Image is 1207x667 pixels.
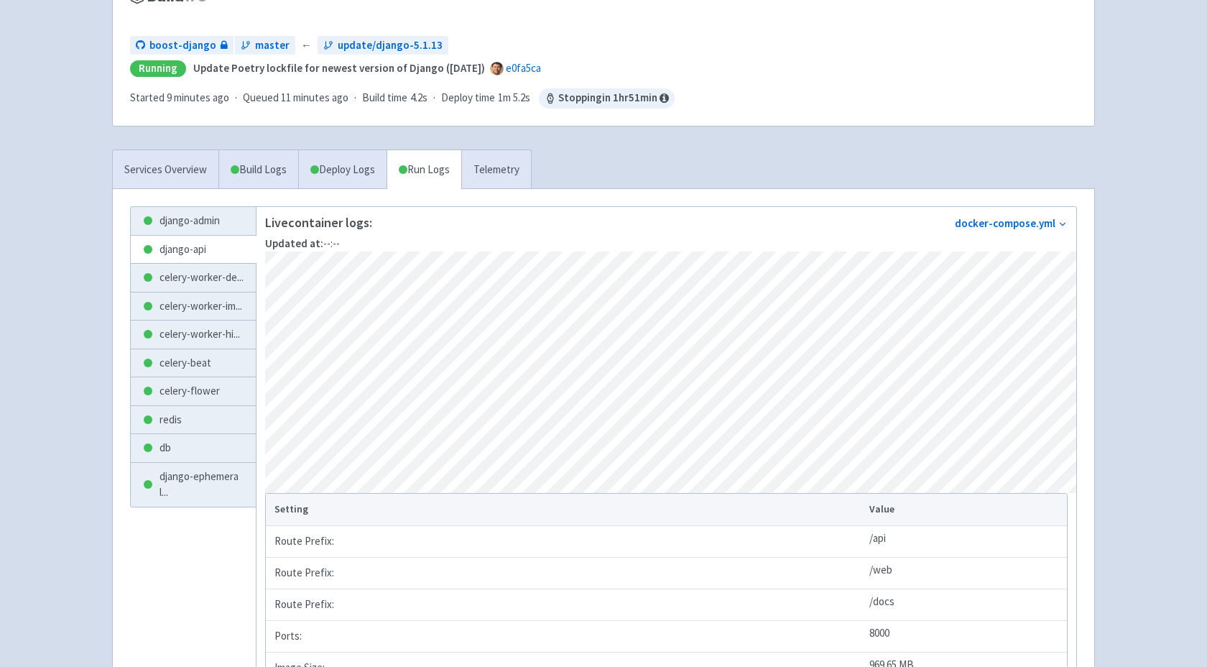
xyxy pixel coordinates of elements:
[131,463,256,507] a: django-ephemeral...
[865,557,1067,589] td: /web
[266,589,865,620] td: Route Prefix:
[441,90,495,106] span: Deploy time
[955,216,1055,230] a: docker-compose.yml
[265,236,323,250] strong: Updated at:
[131,434,256,462] a: db
[159,326,240,343] span: celery-worker-hi ...
[131,406,256,434] a: redis
[506,61,541,75] a: e0fa5ca
[131,349,256,377] a: celery-beat
[865,494,1067,525] th: Value
[131,377,256,405] a: celery-flower
[130,36,233,55] a: boost-django
[266,525,865,557] td: Route Prefix:
[131,207,256,235] a: django-admin
[159,469,244,501] span: django-ephemeral ...
[130,91,229,104] span: Started
[539,88,675,109] span: Stopping in 1 hr 51 min
[131,293,256,321] a: celery-worker-im...
[235,36,295,55] a: master
[130,88,675,109] div: · · ·
[131,236,256,264] a: django-api
[865,525,1067,557] td: /api
[219,150,298,190] a: Build Logs
[338,37,443,54] span: update/django-5.1.13
[243,91,348,104] span: Queued
[159,298,242,315] span: celery-worker-im ...
[362,90,407,106] span: Build time
[131,264,256,292] a: celery-worker-de...
[410,90,427,106] span: 4.2s
[298,150,387,190] a: Deploy Logs
[266,557,865,589] td: Route Prefix:
[159,270,244,286] span: celery-worker-de ...
[265,236,340,250] span: --:--
[131,321,256,349] a: celery-worker-hi...
[498,90,530,106] span: 1m 5.2s
[281,91,348,104] time: 11 minutes ago
[149,37,216,54] span: boost-django
[255,37,290,54] span: master
[301,37,312,54] span: ←
[266,620,865,652] td: Ports:
[266,494,865,525] th: Setting
[865,620,1067,652] td: 8000
[265,216,372,230] p: Live container logs:
[167,91,229,104] time: 9 minutes ago
[865,589,1067,620] td: /docs
[461,150,531,190] a: Telemetry
[318,36,448,55] a: update/django-5.1.13
[193,61,485,75] strong: Update Poetry lockfile for newest version of Django ([DATE])
[113,150,218,190] a: Services Overview
[130,60,186,77] div: Running
[387,150,461,190] a: Run Logs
